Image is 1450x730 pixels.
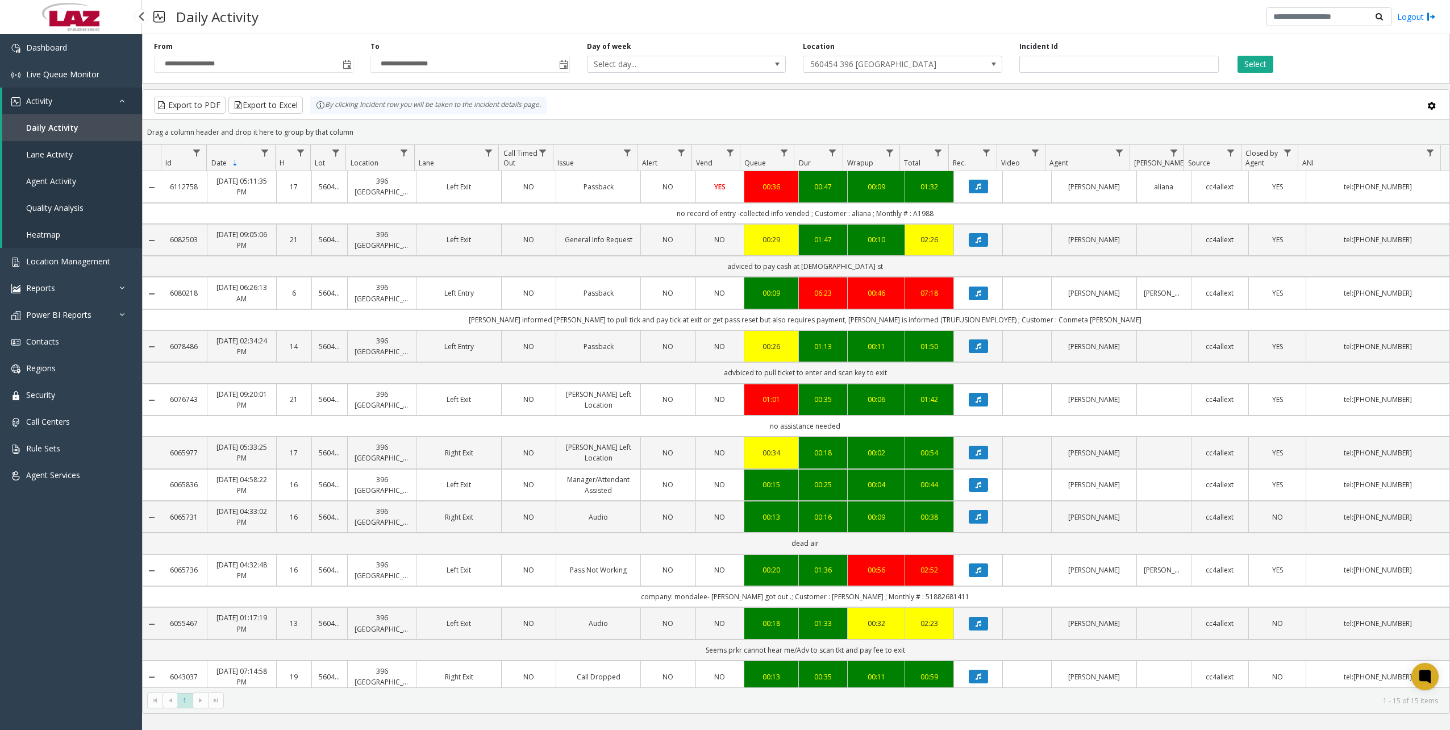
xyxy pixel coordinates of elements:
a: Right Exit [423,447,494,458]
a: 00:34 [751,447,791,458]
a: NO [648,394,688,405]
a: NO [703,394,738,405]
span: Security [26,389,55,400]
a: 560454 [319,181,340,192]
a: YES [1256,341,1299,352]
a: 00:54 [912,447,947,458]
div: 00:26 [751,341,791,352]
a: 00:36 [751,181,791,192]
a: NO [648,512,688,522]
a: 00:15 [751,479,791,490]
a: 01:13 [806,341,840,352]
div: 00:06 [855,394,898,405]
a: Left Entry [423,288,494,298]
span: Location Management [26,256,110,267]
a: [PERSON_NAME] [1059,565,1130,575]
a: tel:[PHONE_NUMBER] [1313,341,1443,352]
a: [PERSON_NAME] [1059,447,1130,458]
div: 00:35 [806,394,840,405]
a: Left Exit [423,565,494,575]
a: 00:10 [855,234,898,245]
div: 00:11 [855,341,898,352]
span: YES [1272,480,1283,490]
a: [PERSON_NAME] [1059,234,1130,245]
a: cc4allext [1198,565,1241,575]
a: Pass Not Working [563,565,634,575]
label: Location [803,42,835,52]
div: 00:47 [806,181,840,192]
span: Live Queue Monitor [26,69,99,80]
a: [PERSON_NAME] [1059,288,1130,298]
span: YES [714,182,726,192]
a: 16 [284,512,305,522]
div: 00:20 [751,565,791,575]
a: NO [648,288,688,298]
span: Select day... [587,56,746,72]
a: 6078486 [168,341,200,352]
div: 00:02 [855,447,898,458]
a: NO [509,447,549,458]
a: NO [509,288,549,298]
a: tel:[PHONE_NUMBER] [1313,288,1443,298]
a: 396 [GEOGRAPHIC_DATA] [355,389,409,410]
span: NO [1272,512,1283,522]
a: Id Filter Menu [189,145,204,160]
div: 00:46 [855,288,898,298]
a: 21 [284,394,305,405]
a: 01:36 [806,565,840,575]
a: cc4allext [1198,288,1241,298]
a: 00:04 [855,479,898,490]
a: NO [703,512,738,522]
div: 00:56 [855,565,898,575]
a: YES [1256,565,1299,575]
a: NO [648,181,688,192]
div: 00:13 [751,512,791,522]
a: Lane Activity [2,141,142,168]
label: To [370,42,380,52]
a: Manager/Attendant Assisted [563,474,634,496]
a: [PERSON_NAME] [1059,479,1130,490]
a: Agent Activity [2,168,142,194]
a: Queue Filter Menu [776,145,791,160]
a: [PERSON_NAME] Left Location [563,389,634,410]
span: NO [714,480,725,490]
a: 6076743 [168,394,200,405]
span: NO [714,342,725,351]
a: NO [703,447,738,458]
a: NO [703,479,738,490]
a: 396 [GEOGRAPHIC_DATA] [355,282,409,304]
span: YES [1272,342,1283,351]
div: 02:26 [912,234,947,245]
a: NO [648,234,688,245]
img: 'icon' [11,364,20,374]
a: Parker Filter Menu [1166,145,1181,160]
a: NO [509,565,549,575]
a: 396 [GEOGRAPHIC_DATA] [355,229,409,251]
div: 00:44 [912,479,947,490]
a: [DATE] 02:34:24 PM [214,335,269,357]
a: 396 [GEOGRAPHIC_DATA] [355,442,409,463]
a: Collapse Details [143,183,161,192]
span: NO [714,395,725,404]
div: 00:38 [912,512,947,522]
span: Lane Activity [26,149,73,160]
span: Activity [26,96,52,106]
a: Logout [1397,11,1436,23]
button: Export to Excel [228,97,303,114]
a: [DATE] 09:20:01 PM [214,389,269,410]
a: NO [648,479,688,490]
img: 'icon' [11,97,20,106]
a: Left Exit [423,234,494,245]
td: dead air [161,533,1449,554]
a: YES [1256,234,1299,245]
a: [PERSON_NAME] [1144,565,1184,575]
a: 396 [GEOGRAPHIC_DATA] [355,474,409,496]
a: 21 [284,234,305,245]
a: 560454 [319,234,340,245]
a: [DATE] 04:58:22 PM [214,474,269,496]
a: cc4allext [1198,234,1241,245]
a: cc4allext [1198,394,1241,405]
a: 6080218 [168,288,200,298]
